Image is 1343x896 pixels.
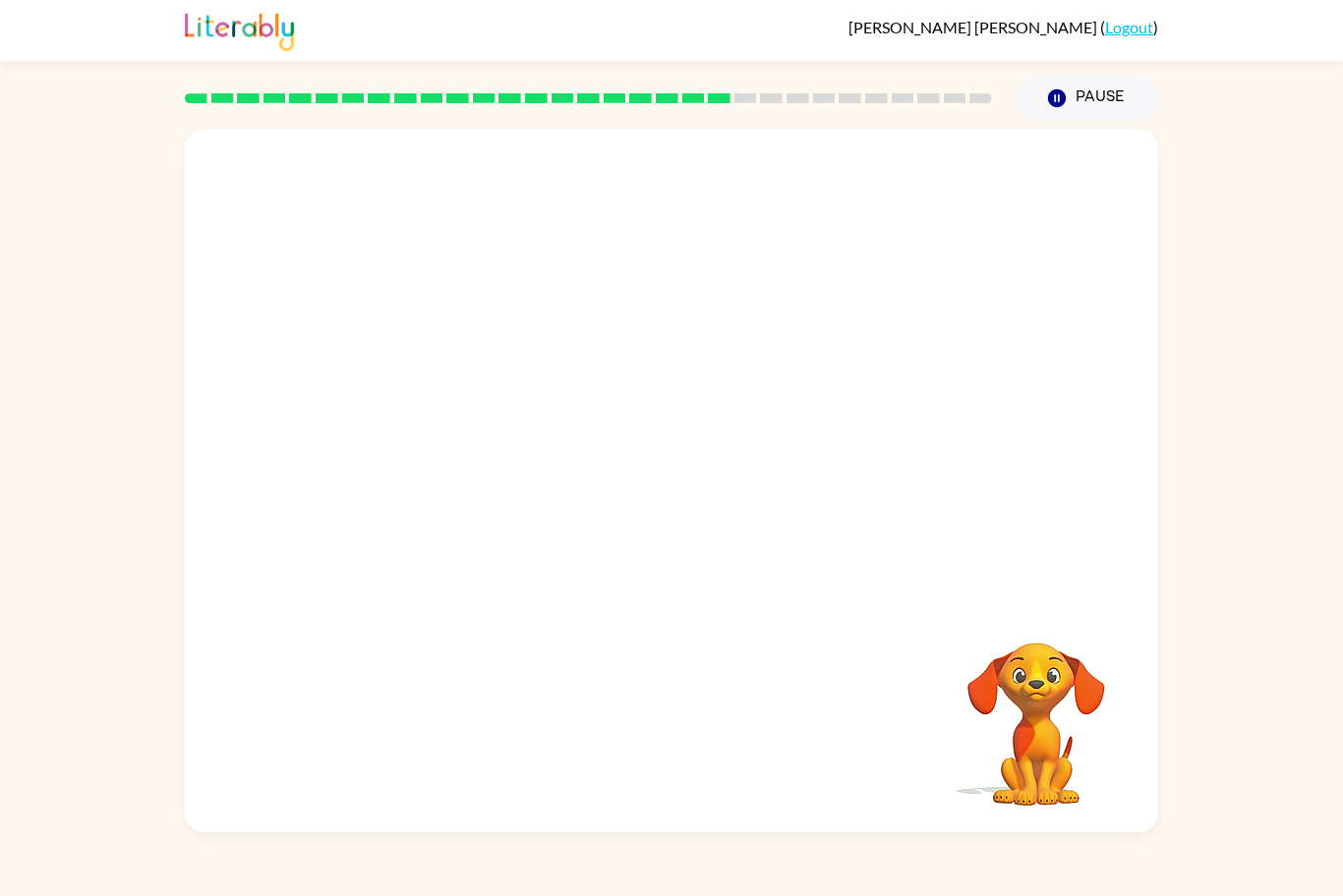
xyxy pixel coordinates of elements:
[848,18,1100,36] span: [PERSON_NAME] [PERSON_NAME]
[1105,18,1153,36] a: Logout
[1016,76,1158,121] button: Pause
[185,8,294,51] img: Literably
[848,18,1158,36] div: ( )
[938,612,1135,809] video: Your browser must support playing .mp4 files to use Literably. Please try using another browser.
